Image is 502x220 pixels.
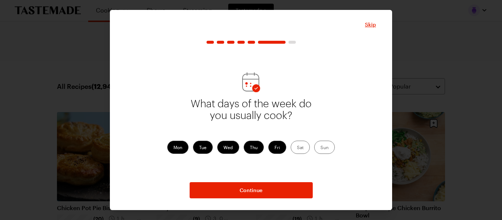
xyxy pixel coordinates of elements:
label: Tue [193,141,213,154]
label: Thu [244,141,264,154]
span: Skip [365,21,376,28]
button: Close [365,21,376,28]
label: Mon [167,141,189,154]
label: Sat [291,141,310,154]
span: Continue [240,187,262,194]
button: NextStepButton [190,182,313,198]
label: Fri [268,141,286,154]
p: What days of the week do you usually cook? [189,98,313,136]
label: Sun [314,141,335,154]
label: Wed [217,141,239,154]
